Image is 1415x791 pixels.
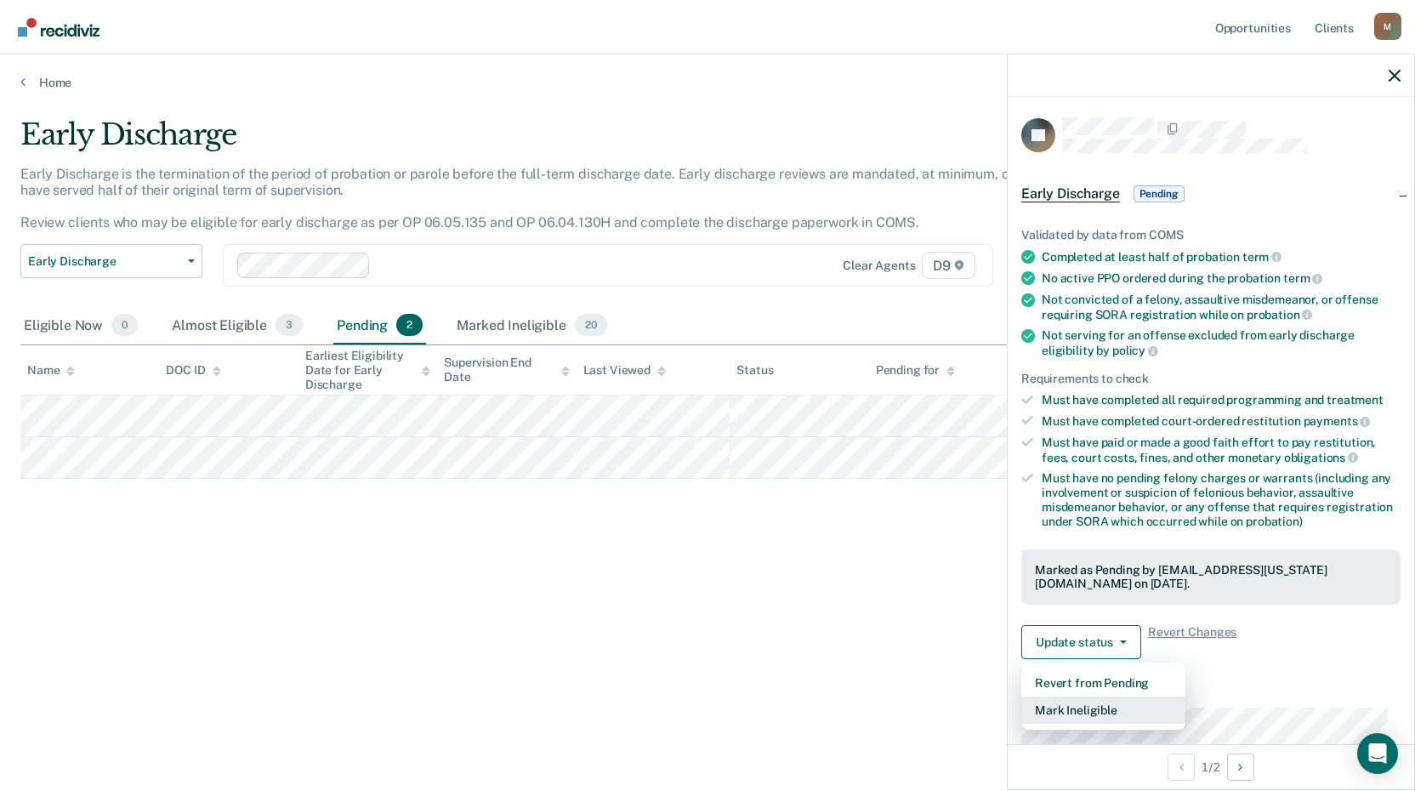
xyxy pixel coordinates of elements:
[168,307,306,344] div: Almost Eligible
[843,259,915,273] div: Clear agents
[1021,686,1401,701] dt: Supervision
[20,166,1077,231] p: Early Discharge is the termination of the period of probation or parole before the full-term disc...
[1374,13,1401,40] div: M
[333,307,426,344] div: Pending
[1304,414,1371,428] span: payments
[1168,754,1195,781] button: Previous Opportunity
[1042,393,1401,407] div: Must have completed all required programming and
[20,117,1082,166] div: Early Discharge
[575,314,607,336] span: 20
[1021,185,1120,202] span: Early Discharge
[583,363,666,378] div: Last Viewed
[1021,625,1141,659] button: Update status
[166,363,220,378] div: DOC ID
[1035,563,1387,592] div: Marked as Pending by [EMAIL_ADDRESS][US_STATE][DOMAIN_NAME] on [DATE].
[1242,250,1281,264] span: term
[1327,393,1384,407] span: treatment
[27,363,75,378] div: Name
[1021,228,1401,242] div: Validated by data from COMS
[1042,328,1401,357] div: Not serving for an offense excluded from early discharge eligibility by
[1008,167,1414,221] div: Early DischargePending
[1246,515,1303,528] span: probation)
[276,314,303,336] span: 3
[396,314,423,336] span: 2
[20,307,141,344] div: Eligible Now
[305,349,430,391] div: Earliest Eligibility Date for Early Discharge
[1021,372,1401,386] div: Requirements to check
[1284,451,1358,464] span: obligations
[18,18,99,37] img: Recidiviz
[1134,185,1185,202] span: Pending
[876,363,955,378] div: Pending for
[453,307,610,344] div: Marked Ineligible
[1148,625,1236,659] span: Revert Changes
[736,363,773,378] div: Status
[1227,754,1254,781] button: Next Opportunity
[1042,435,1401,464] div: Must have paid or made a good faith effort to pay restitution, fees, court costs, fines, and othe...
[1357,733,1398,774] div: Open Intercom Messenger
[1021,697,1185,724] button: Mark Ineligible
[922,252,975,279] span: D9
[28,254,181,269] span: Early Discharge
[1042,249,1401,265] div: Completed at least half of probation
[1042,471,1401,528] div: Must have no pending felony charges or warrants (including any involvement or suspicion of feloni...
[111,314,138,336] span: 0
[1042,270,1401,286] div: No active PPO ordered during the probation
[20,75,1395,90] a: Home
[1042,413,1401,429] div: Must have completed court-ordered restitution
[1283,271,1322,285] span: term
[444,356,569,384] div: Supervision End Date
[1021,669,1185,697] button: Revert from Pending
[1008,744,1414,789] div: 1 / 2
[1042,293,1401,322] div: Not convicted of a felony, assaultive misdemeanor, or offense requiring SORA registration while on
[1247,308,1313,322] span: probation
[1112,344,1158,357] span: policy
[1374,13,1401,40] button: Profile dropdown button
